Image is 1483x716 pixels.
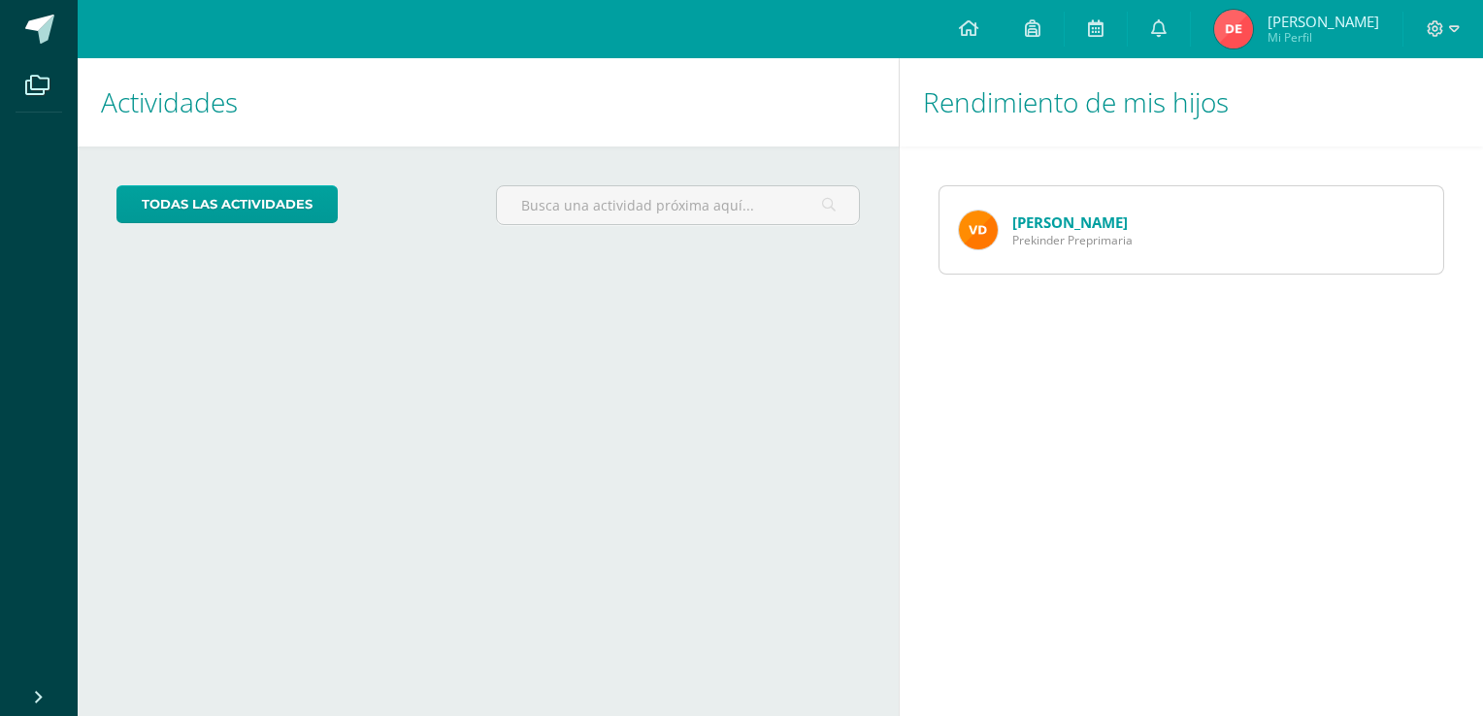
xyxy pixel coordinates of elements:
[1012,212,1128,232] a: [PERSON_NAME]
[1268,12,1379,31] span: [PERSON_NAME]
[497,186,859,224] input: Busca una actividad próxima aquí...
[1214,10,1253,49] img: 40e6512c0c43b7e5767b71e92a65e154.png
[1012,232,1133,248] span: Prekinder Preprimaria
[959,211,998,249] img: 08f0fc463b932a0ee53dfb0c47fb2191.png
[923,58,1460,146] h1: Rendimiento de mis hijos
[1268,29,1379,46] span: Mi Perfil
[101,58,875,146] h1: Actividades
[116,185,338,223] a: todas las Actividades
